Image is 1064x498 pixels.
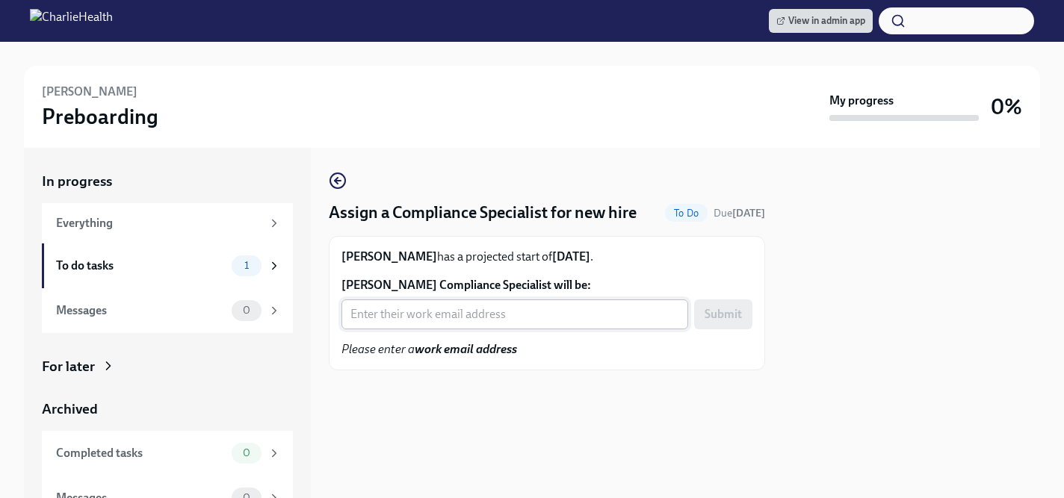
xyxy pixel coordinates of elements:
[56,302,226,319] div: Messages
[42,357,293,376] a: For later
[341,277,752,293] label: [PERSON_NAME] Compliance Specialist will be:
[234,305,259,316] span: 0
[329,202,637,224] h4: Assign a Compliance Specialist for new hire
[665,208,708,219] span: To Do
[415,342,517,356] strong: work email address
[341,299,688,329] input: Enter their work email address
[234,447,259,458] span: 0
[732,207,765,220] strong: [DATE]
[341,249,752,265] p: has a projected start of .
[42,103,158,130] h3: Preboarding
[42,431,293,476] a: Completed tasks0
[714,206,765,220] span: September 20th, 2025 09:00
[42,243,293,288] a: To do tasks1
[42,399,293,419] a: Archived
[42,288,293,333] a: Messages0
[42,203,293,243] a: Everything
[30,9,113,33] img: CharlieHealth
[56,215,262,231] div: Everything
[56,445,226,461] div: Completed tasks
[341,342,517,356] em: Please enter a
[341,249,437,264] strong: [PERSON_NAME]
[829,93,894,109] strong: My progress
[235,260,258,271] span: 1
[42,84,137,100] h6: [PERSON_NAME]
[42,172,293,191] a: In progress
[714,207,765,220] span: Due
[776,13,865,28] span: View in admin app
[991,93,1022,120] h3: 0%
[552,249,590,264] strong: [DATE]
[56,258,226,274] div: To do tasks
[769,9,873,33] a: View in admin app
[42,357,95,376] div: For later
